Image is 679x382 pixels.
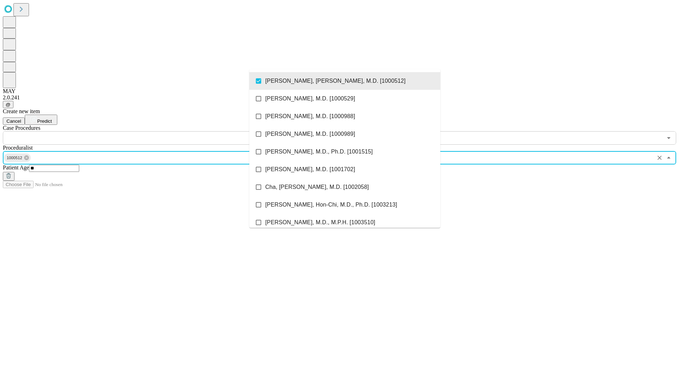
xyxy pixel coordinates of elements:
[3,108,40,114] span: Create new item
[3,94,676,101] div: 2.0.241
[265,201,397,209] span: [PERSON_NAME], Hon-Chi, M.D., Ph.D. [1003213]
[3,88,676,94] div: MAY
[265,165,355,174] span: [PERSON_NAME], M.D. [1001702]
[6,102,11,107] span: @
[265,94,355,103] span: [PERSON_NAME], M.D. [1000529]
[664,133,674,143] button: Open
[4,154,31,162] div: 1000512
[655,153,665,163] button: Clear
[3,164,29,170] span: Patient Age
[6,118,21,124] span: Cancel
[4,154,25,162] span: 1000512
[3,117,25,125] button: Cancel
[265,218,375,227] span: [PERSON_NAME], M.D., M.P.H. [1003510]
[3,145,33,151] span: Proceduralist
[265,147,373,156] span: [PERSON_NAME], M.D., Ph.D. [1001515]
[265,112,355,121] span: [PERSON_NAME], M.D. [1000988]
[265,183,369,191] span: Cha, [PERSON_NAME], M.D. [1002058]
[265,77,406,85] span: [PERSON_NAME], [PERSON_NAME], M.D. [1000512]
[265,130,355,138] span: [PERSON_NAME], M.D. [1000989]
[3,125,40,131] span: Scheduled Procedure
[37,118,52,124] span: Predict
[25,115,57,125] button: Predict
[664,153,674,163] button: Close
[3,101,13,108] button: @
